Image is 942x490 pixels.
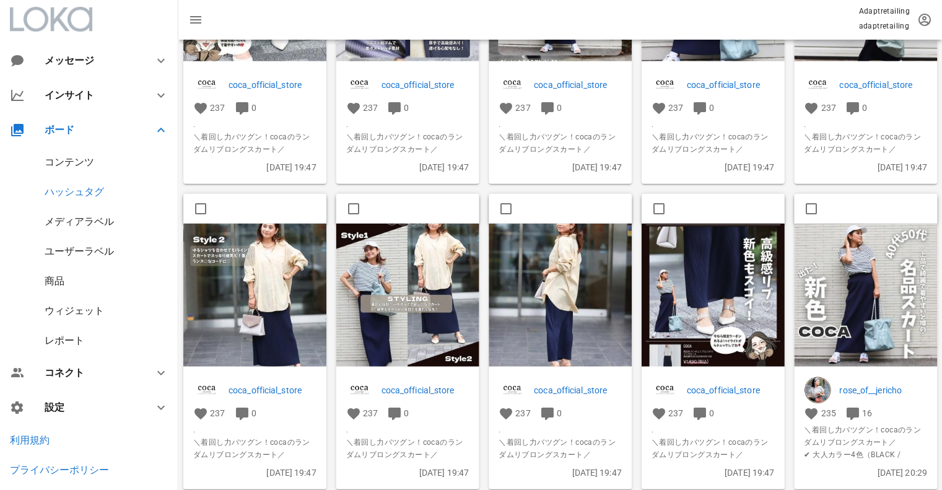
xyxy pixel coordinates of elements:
[499,465,622,479] p: [DATE] 19:47
[193,160,316,173] p: [DATE] 19:47
[193,423,316,435] span: .
[45,186,104,198] a: ハッシュタグ
[193,71,220,98] img: coca_official_store
[652,423,775,435] span: .
[499,118,622,130] span: .
[652,435,775,460] span: ＼着回し力バツグン！cocaのランダムリブロングスカート／
[45,156,94,168] a: コンテンツ
[804,465,927,479] p: [DATE] 20:29
[45,89,139,101] div: インサイト
[45,305,104,317] a: ウィジェット
[687,77,775,91] a: coca_official_store
[193,376,220,403] img: coca_official_store
[839,77,927,91] a: coca_official_store
[652,376,679,403] img: coca_official_store
[499,160,622,173] p: [DATE] 19:47
[193,118,316,130] span: .
[336,223,479,366] img: 534461789_18523281271057278_7116153707011628185_n.jpg
[804,376,831,403] img: rose_of__jericho
[821,102,835,112] span: 237
[794,223,937,366] img: 534379349_18098695705716764_7940492615719061036_n.jpg
[804,118,927,130] span: .
[821,408,835,418] span: 235
[183,223,326,366] img: 534386373_18523281259057278_7977799483637054942_n.jpg
[804,160,927,173] p: [DATE] 19:47
[193,130,316,155] span: ＼着回し力バツグン！cocaのランダムリブロングスカート／
[346,423,469,435] span: .
[363,102,378,112] span: 237
[499,130,622,155] span: ＼着回し力バツグン！cocaのランダムリブロングスカート／
[804,71,831,98] img: coca_official_store
[804,130,927,155] span: ＼着回し力バツグン！cocaのランダムリブロングスカート／
[862,408,872,418] span: 16
[45,367,139,378] div: コネクト
[193,435,316,460] span: ＼着回し力バツグン！cocaのランダムリブロングスカート／
[839,383,927,396] a: rose_of__jericho
[229,383,316,396] a: coca_official_store
[652,160,775,173] p: [DATE] 19:47
[210,408,225,418] span: 237
[346,71,373,98] img: coca_official_store
[193,465,316,479] p: [DATE] 19:47
[251,408,256,418] span: 0
[382,77,469,91] a: coca_official_store
[515,408,530,418] span: 237
[45,401,139,413] div: 設定
[229,77,316,91] a: coca_official_store
[557,102,562,112] span: 0
[499,71,526,98] img: coca_official_store
[251,102,256,112] span: 0
[534,383,622,396] a: coca_official_store
[515,102,530,112] span: 237
[652,118,775,130] span: .
[709,408,714,418] span: 0
[489,223,632,366] img: 534317168_18523281301057278_899348612374965973_n.jpg
[499,435,622,460] span: ＼着回し力バツグン！cocaのランダムリブロングスカート／
[10,464,109,476] a: プライバシーポリシー
[652,130,775,155] span: ＼着回し力バツグン！cocaのランダムリブロングスカート／
[10,434,50,446] a: 利用規約
[858,20,910,32] p: adaptretailing
[45,216,114,227] a: メディアラベル
[404,408,409,418] span: 0
[45,124,139,136] div: ボード
[652,71,679,98] img: coca_official_store
[668,408,683,418] span: 237
[804,448,927,473] span: ✔ 大人カラー4色（BLACK / BROWN / NAVY / WINE）
[363,408,378,418] span: 237
[346,376,373,403] img: coca_official_store
[45,245,114,257] a: ユーザーラベル
[45,335,84,346] a: レポート
[45,55,134,66] div: メッセージ
[346,118,469,130] span: .
[382,383,469,396] a: coca_official_store
[557,408,562,418] span: 0
[534,77,622,91] a: coca_official_store
[45,275,64,287] a: 商品
[346,130,469,155] span: ＼着回し力バツグン！cocaのランダムリブロングスカート／
[499,376,526,403] img: coca_official_store
[346,160,469,173] p: [DATE] 19:47
[346,435,469,460] span: ＼着回し力バツグン！cocaのランダムリブロングスカート／
[858,5,910,17] p: Adaptretailing
[499,423,622,435] span: .
[652,465,775,479] p: [DATE] 19:47
[404,102,409,112] span: 0
[709,102,714,112] span: 0
[687,383,775,396] p: coca_official_store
